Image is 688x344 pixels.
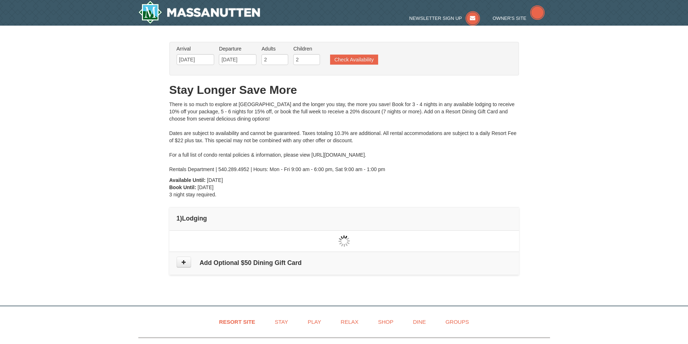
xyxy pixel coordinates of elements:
a: Owner's Site [493,16,545,21]
img: Massanutten Resort Logo [138,1,260,24]
a: Massanutten Resort [138,1,260,24]
h4: 1 Lodging [177,215,512,222]
label: Adults [261,45,288,52]
a: Shop [369,314,403,330]
label: Children [293,45,320,52]
label: Arrival [177,45,214,52]
h1: Stay Longer Save More [169,83,519,97]
span: Owner's Site [493,16,527,21]
label: Departure [219,45,256,52]
a: Relax [332,314,367,330]
strong: Book Until: [169,184,196,190]
span: [DATE] [207,177,223,183]
div: There is so much to explore at [GEOGRAPHIC_DATA] and the longer you stay, the more you save! Book... [169,101,519,173]
a: Play [299,314,330,330]
span: Newsletter Sign Up [409,16,462,21]
span: ) [180,215,182,222]
button: Check Availability [330,55,378,65]
a: Dine [404,314,435,330]
a: Newsletter Sign Up [409,16,480,21]
span: 3 night stay required. [169,192,217,197]
a: Stay [266,314,297,330]
strong: Available Until: [169,177,206,183]
a: Resort Site [210,314,264,330]
h4: Add Optional $50 Dining Gift Card [177,259,512,266]
img: wait gif [338,235,350,247]
a: Groups [436,314,478,330]
span: [DATE] [198,184,213,190]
